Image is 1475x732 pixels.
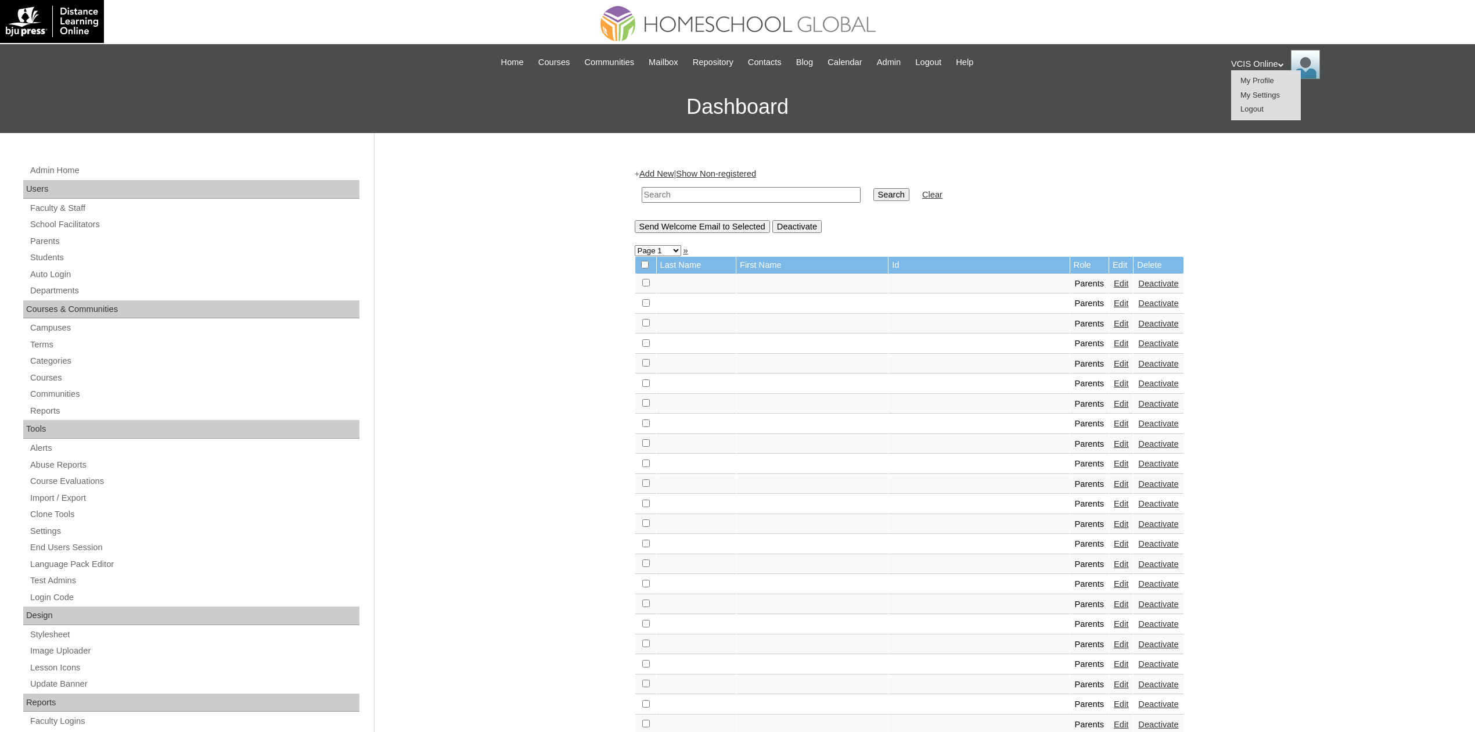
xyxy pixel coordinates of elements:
[1240,91,1280,99] span: My Settings
[29,387,359,401] a: Communities
[29,573,359,588] a: Test Admins
[1240,76,1274,85] span: My Profile
[29,644,359,658] a: Image Uploader
[1138,499,1178,508] a: Deactivate
[683,246,688,255] a: »
[1138,680,1178,689] a: Deactivate
[1138,319,1178,328] a: Deactivate
[657,257,736,274] td: Last Name
[538,56,570,69] span: Courses
[29,338,359,352] a: Terms
[1070,294,1109,314] td: Parents
[1070,675,1109,695] td: Parents
[1070,354,1109,374] td: Parents
[29,540,359,555] a: End Users Session
[1070,314,1109,334] td: Parents
[1114,399,1128,408] a: Edit
[1291,50,1320,79] img: VCIS Online Admin
[822,56,868,69] a: Calendar
[578,56,640,69] a: Communities
[1070,695,1109,715] td: Parents
[29,217,359,232] a: School Facilitators
[1114,459,1128,468] a: Edit
[1138,720,1178,729] a: Deactivate
[29,661,359,675] a: Lesson Icons
[1138,619,1178,629] a: Deactivate
[1138,479,1178,489] a: Deactivate
[1138,279,1178,288] a: Deactivate
[1114,339,1128,348] a: Edit
[1138,559,1178,569] a: Deactivate
[29,284,359,298] a: Departments
[584,56,634,69] span: Communities
[909,56,947,69] a: Logout
[29,590,359,605] a: Login Code
[1114,479,1128,489] a: Edit
[1114,379,1128,388] a: Edit
[29,234,359,249] a: Parents
[1070,534,1109,554] td: Parents
[533,56,576,69] a: Courses
[1070,394,1109,414] td: Parents
[1114,600,1128,609] a: Edit
[687,56,739,69] a: Repository
[23,694,359,712] div: Reports
[29,458,359,472] a: Abuse Reports
[1138,419,1178,428] a: Deactivate
[790,56,819,69] a: Blog
[23,300,359,319] div: Courses & Communities
[1114,659,1128,669] a: Edit
[29,524,359,539] a: Settings
[1070,655,1109,674] td: Parents
[1114,359,1128,368] a: Edit
[29,163,359,178] a: Admin Home
[29,354,359,368] a: Categories
[1114,619,1128,629] a: Edit
[29,714,359,729] a: Faculty Logins
[1114,640,1128,649] a: Edit
[1070,454,1109,474] td: Parents
[950,56,979,69] a: Help
[1070,334,1109,354] td: Parents
[748,56,782,69] span: Contacts
[29,677,359,691] a: Update Banner
[635,168,1210,232] div: + |
[1138,659,1178,669] a: Deactivate
[1070,515,1109,534] td: Parents
[1109,257,1133,274] td: Edit
[1114,319,1128,328] a: Edit
[1114,279,1128,288] a: Edit
[1114,680,1128,689] a: Edit
[1138,379,1178,388] a: Deactivate
[956,56,973,69] span: Help
[1070,374,1109,394] td: Parents
[736,257,888,274] td: First Name
[1070,555,1109,575] td: Parents
[873,188,909,201] input: Search
[29,441,359,455] a: Alerts
[1138,359,1178,368] a: Deactivate
[501,56,524,69] span: Home
[649,56,678,69] span: Mailbox
[1070,494,1109,514] td: Parents
[1240,105,1264,113] a: Logout
[693,56,733,69] span: Repository
[1114,579,1128,589] a: Edit
[676,169,756,178] a: Show Non-registered
[29,507,359,522] a: Clone Tools
[639,169,674,178] a: Add New
[1134,257,1183,274] td: Delete
[1114,419,1128,428] a: Edit
[635,220,770,233] input: Send Welcome Email to Selected
[1114,699,1128,709] a: Edit
[29,267,359,282] a: Auto Login
[23,180,359,199] div: Users
[1070,595,1109,615] td: Parents
[6,6,98,37] img: logo-white.png
[1138,600,1178,609] a: Deactivate
[1070,575,1109,594] td: Parents
[796,56,813,69] span: Blog
[772,220,822,233] input: Deactivate
[1070,435,1109,454] td: Parents
[871,56,907,69] a: Admin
